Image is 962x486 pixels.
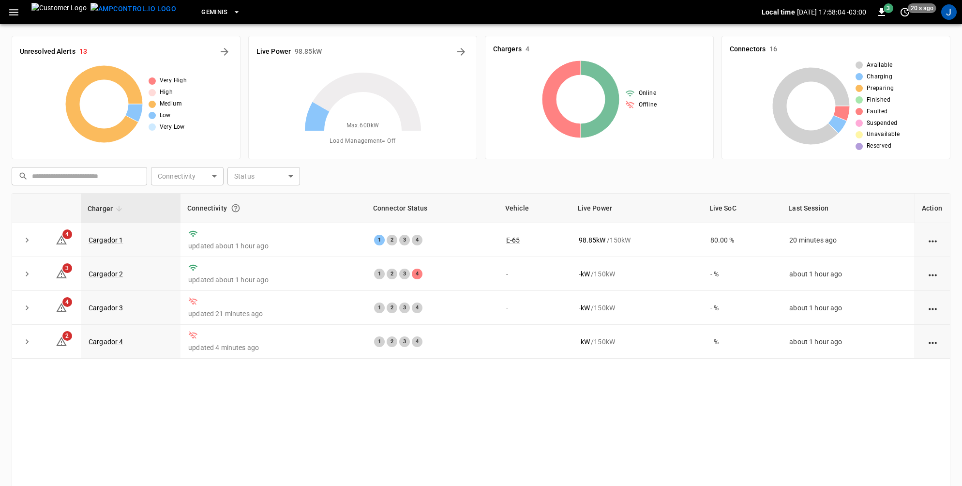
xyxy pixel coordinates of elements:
div: 3 [399,336,410,347]
th: Last Session [782,194,915,223]
span: Finished [867,95,890,105]
div: 3 [399,269,410,279]
h6: Unresolved Alerts [20,46,75,57]
p: [DATE] 17:58:04 -03:00 [797,7,866,17]
div: 2 [387,269,397,279]
h6: 4 [526,44,529,55]
a: Cargador 1 [89,236,123,244]
span: Charging [867,72,892,82]
span: 4 [62,297,72,307]
span: 20 s ago [908,3,936,13]
div: 4 [412,303,422,313]
button: expand row [20,233,34,247]
div: 1 [374,269,385,279]
div: action cell options [927,235,939,245]
button: expand row [20,334,34,349]
span: High [160,88,173,97]
td: - [498,291,571,325]
td: - [498,257,571,291]
p: updated about 1 hour ago [188,275,359,285]
img: Customer Logo [31,3,87,21]
th: Connector Status [366,194,498,223]
td: about 1 hour ago [782,257,915,291]
div: 3 [399,235,410,245]
p: Local time [762,7,795,17]
div: profile-icon [941,4,957,20]
img: ampcontrol.io logo [90,3,176,15]
span: Max. 600 kW [346,121,379,131]
div: 1 [374,235,385,245]
p: updated 21 minutes ago [188,309,359,319]
button: Energy Overview [453,44,469,60]
div: action cell options [927,269,939,279]
div: action cell options [927,303,939,313]
td: - [498,325,571,359]
a: Cargador 4 [89,338,123,346]
button: All Alerts [217,44,232,60]
button: Connection between the charger and our software. [227,199,244,217]
span: Unavailable [867,130,900,139]
th: Vehicle [498,194,571,223]
span: Load Management = Off [330,137,395,146]
span: 3 [884,3,893,13]
span: Faulted [867,107,888,117]
td: about 1 hour ago [782,325,915,359]
h6: 16 [769,44,777,55]
p: - kW [579,303,590,313]
a: E-65 [506,236,520,244]
div: 3 [399,303,410,313]
span: Reserved [867,141,891,151]
a: Cargador 3 [89,304,123,312]
span: Very Low [160,122,185,132]
a: 4 [56,304,67,311]
button: expand row [20,267,34,281]
div: 2 [387,303,397,313]
h6: 98.85 kW [295,46,322,57]
p: - kW [579,269,590,279]
td: 20 minutes ago [782,223,915,257]
div: 4 [412,235,422,245]
div: 1 [374,303,385,313]
td: about 1 hour ago [782,291,915,325]
span: Online [639,89,656,98]
a: 4 [56,235,67,243]
p: 98.85 kW [579,235,606,245]
p: - kW [579,337,590,347]
span: 2 [62,331,72,341]
span: Very High [160,76,187,86]
div: 4 [412,336,422,347]
p: updated 4 minutes ago [188,343,359,352]
th: Live SoC [703,194,782,223]
div: / 150 kW [579,235,695,245]
span: Offline [639,100,657,110]
div: 2 [387,336,397,347]
span: Preparing [867,84,894,93]
div: 4 [412,269,422,279]
a: Cargador 2 [89,270,123,278]
span: Available [867,61,893,70]
h6: 13 [79,46,87,57]
span: Low [160,111,171,121]
span: 3 [62,263,72,273]
th: Action [915,194,950,223]
th: Live Power [571,194,703,223]
td: 80.00 % [703,223,782,257]
span: Suspended [867,119,898,128]
div: / 150 kW [579,337,695,347]
span: Geminis [201,7,228,18]
span: Charger [88,203,125,214]
span: Medium [160,99,182,109]
p: updated about 1 hour ago [188,241,359,251]
div: / 150 kW [579,303,695,313]
a: 2 [56,337,67,345]
button: Geminis [197,3,244,22]
a: 3 [56,269,67,277]
div: Connectivity [187,199,360,217]
div: / 150 kW [579,269,695,279]
div: 1 [374,336,385,347]
div: action cell options [927,337,939,347]
td: - % [703,257,782,291]
span: 4 [62,229,72,239]
div: 2 [387,235,397,245]
button: expand row [20,301,34,315]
